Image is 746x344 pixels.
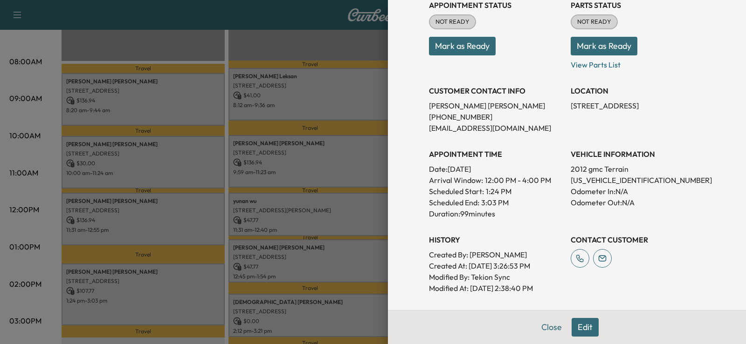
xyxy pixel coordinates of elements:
p: View Parts List [571,55,705,70]
h3: APPOINTMENT TIME [429,148,563,160]
button: Mark as Ready [429,37,496,55]
button: Close [535,318,568,337]
p: Scheduled End: [429,197,479,208]
p: Created At : [DATE] 3:26:53 PM [429,260,563,271]
p: 2012 gmc Terrain [571,163,705,175]
span: NOT READY [572,17,617,27]
h3: LOCATION [571,85,705,96]
p: Arrival Window: [429,175,563,186]
span: NOT READY [430,17,475,27]
h3: NOTES [429,309,705,320]
h3: History [429,234,563,245]
p: [US_VEHICLE_IDENTIFICATION_NUMBER] [571,175,705,186]
p: [EMAIL_ADDRESS][DOMAIN_NAME] [429,122,563,134]
p: Created By : [PERSON_NAME] [429,249,563,260]
span: 12:00 PM - 4:00 PM [485,175,551,186]
p: 3:03 PM [481,197,509,208]
h3: VEHICLE INFORMATION [571,148,705,160]
h3: CUSTOMER CONTACT INFO [429,85,563,96]
p: Modified By : Tekion Sync [429,271,563,283]
p: Modified At : [DATE] 2:38:40 PM [429,283,563,294]
p: Odometer Out: N/A [571,197,705,208]
p: Odometer In: N/A [571,186,705,197]
p: Scheduled Start: [429,186,484,197]
h3: CONTACT CUSTOMER [571,234,705,245]
p: [PHONE_NUMBER] [429,111,563,122]
p: [PERSON_NAME] [PERSON_NAME] [429,100,563,111]
p: 1:24 PM [486,186,511,197]
button: Edit [572,318,599,337]
p: Duration: 99 minutes [429,208,563,219]
p: Date: [DATE] [429,163,563,175]
p: [STREET_ADDRESS] [571,100,705,111]
button: Mark as Ready [571,37,637,55]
